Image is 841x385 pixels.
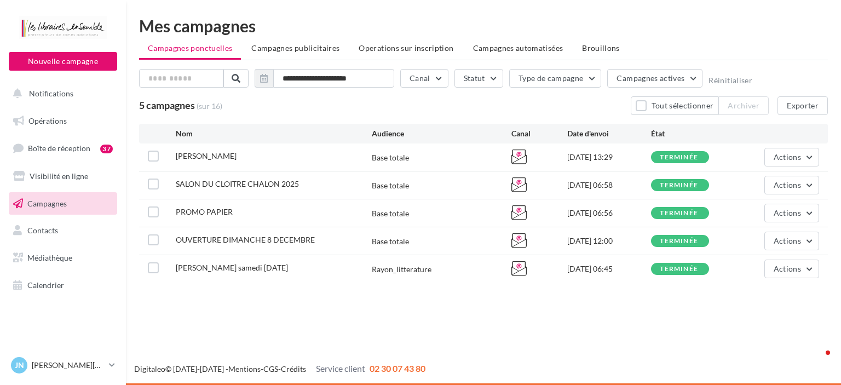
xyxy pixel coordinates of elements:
span: Service client [316,363,365,373]
button: Actions [764,204,819,222]
a: Visibilité en ligne [7,165,119,188]
span: Boîte de réception [28,143,90,153]
button: Actions [764,232,819,250]
span: Opérations [28,116,67,125]
span: JN [15,360,24,371]
div: Base totale [372,180,409,191]
a: Mentions [228,364,261,373]
span: SALON DU CLOITRE CHALON 2025 [176,179,299,188]
div: Base totale [372,152,409,163]
div: [DATE] 06:45 [567,263,651,274]
div: Base totale [372,208,409,219]
button: Exporter [777,96,828,115]
span: Operations sur inscription [359,43,453,53]
button: Actions [764,148,819,166]
button: Canal [400,69,448,88]
span: Médiathèque [27,253,72,262]
a: Boîte de réception37 [7,136,119,160]
div: Date d'envoi [567,128,651,139]
button: Archiver [718,96,769,115]
div: Nom [176,128,372,139]
button: Statut [454,69,503,88]
a: Campagnes [7,192,119,215]
button: Tout sélectionner [631,96,718,115]
span: Contacts [27,226,58,235]
button: Nouvelle campagne [9,52,117,71]
span: Actions [774,152,801,162]
button: Type de campagne [509,69,602,88]
span: Campagnes automatisées [473,43,563,53]
a: Crédits [281,364,306,373]
span: Actions [774,236,801,245]
div: État [651,128,735,139]
div: terminée [660,154,698,161]
span: 5 campagnes [139,99,195,111]
div: [DATE] 13:29 [567,152,651,163]
span: Campagnes publicitaires [251,43,339,53]
span: Notifications [29,89,73,98]
div: 37 [100,145,113,153]
a: Contacts [7,219,119,242]
a: Opérations [7,110,119,133]
span: Visibilité en ligne [30,171,88,181]
div: terminée [660,238,698,245]
span: OUVERTURE DIMANCHE 8 DECEMBRE [176,235,315,244]
p: [PERSON_NAME][DATE] [32,360,105,371]
span: © [DATE]-[DATE] - - - [134,364,425,373]
div: Rayon_litterature [372,264,431,275]
span: Calendrier [27,280,64,290]
span: 02 30 07 43 80 [370,363,425,373]
span: (sur 16) [197,101,222,112]
div: Canal [511,128,567,139]
button: Actions [764,260,819,278]
div: [DATE] 12:00 [567,235,651,246]
span: PROMO PAPIER [176,207,233,216]
div: Mes campagnes [139,18,828,34]
iframe: Intercom live chat [804,348,830,374]
a: CGS [263,364,278,373]
div: [DATE] 06:58 [567,180,651,191]
div: Base totale [372,236,409,247]
button: Campagnes actives [607,69,702,88]
span: Actions [774,208,801,217]
button: Notifications [7,82,115,105]
a: Médiathèque [7,246,119,269]
div: terminée [660,266,698,273]
span: Actions [774,180,801,189]
a: Digitaleo [134,364,165,373]
span: Actions [774,264,801,273]
div: terminée [660,210,698,217]
span: Campagnes [27,198,67,208]
span: RENAUD MEYER [176,151,237,160]
button: Actions [764,176,819,194]
div: [DATE] 06:56 [567,208,651,219]
span: Sandrine COLLETTE samedi 19/10/2024 [176,263,288,272]
span: Brouillons [582,43,620,53]
a: Calendrier [7,274,119,297]
button: Réinitialiser [708,76,752,85]
span: Campagnes actives [617,73,684,83]
div: terminée [660,182,698,189]
div: Audience [372,128,511,139]
a: JN [PERSON_NAME][DATE] [9,355,117,376]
